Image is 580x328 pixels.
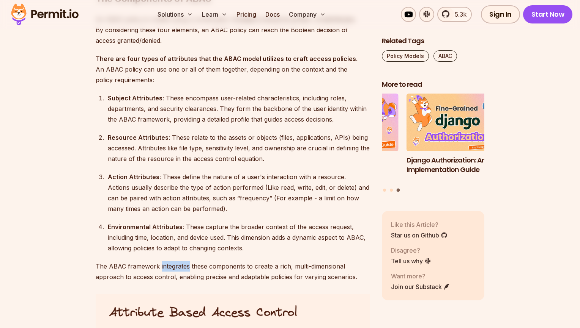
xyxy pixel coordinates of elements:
[108,173,159,181] strong: Action Attributes
[391,256,431,266] a: Tell us why
[382,50,429,62] a: Policy Models
[391,282,450,291] a: Join our Substack
[382,94,484,193] div: Posts
[296,94,399,184] li: 2 of 3
[391,220,448,229] p: Like this Article?
[407,94,509,184] a: Django Authorization: An Implementation GuideDjango Authorization: An Implementation Guide
[481,5,520,23] a: Sign In
[407,94,509,184] li: 3 of 3
[296,156,399,184] h3: A Full Guide to Planning Your Authorization Model and Architecture
[108,223,183,231] strong: Environmental Attributes
[154,7,196,22] button: Solutions
[96,55,356,62] strong: There are four types of attributes that the ABAC model utilizes to craft access policies
[108,222,370,253] div: : These capture the broader context of the access request, including time, location, and device u...
[391,246,431,255] p: Disagree?
[390,189,393,192] button: Go to slide 2
[96,14,370,46] p: An ABAC policy is crafted using a combination of , , , and . By considering these four elements, ...
[233,7,259,22] a: Pricing
[382,36,484,46] h2: Related Tags
[433,50,457,62] a: ABAC
[108,134,169,141] strong: Resource Attributes
[96,53,370,85] p: . An ABAC policy can use one or all of them together, depending on the context and the policy req...
[296,94,399,152] img: A Full Guide to Planning Your Authorization Model and Architecture
[382,80,484,89] h2: More to read
[8,2,82,27] img: Permit logo
[108,93,370,125] div: : These encompass user-related characteristics, including roles, departments, and security cleara...
[108,172,370,214] div: : These define the nature of a user's interaction with a resource. Actions usually describe the t...
[199,7,230,22] button: Learn
[391,231,448,240] a: Star us on Github
[108,94,162,102] strong: Subject Attributes
[407,156,509,175] h3: Django Authorization: An Implementation Guide
[391,272,450,281] p: Want more?
[286,7,329,22] button: Company
[96,261,370,282] p: The ABAC framework integrates these components to create a rich, multi-dimensional approach to ac...
[396,189,400,192] button: Go to slide 3
[407,94,509,152] img: Django Authorization: An Implementation Guide
[437,7,472,22] a: 5.3k
[450,10,467,19] span: 5.3k
[108,132,370,164] div: : These relate to the assets or objects (files, applications, APIs) being accessed. Attributes li...
[523,5,573,23] a: Start Now
[262,7,283,22] a: Docs
[383,189,386,192] button: Go to slide 1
